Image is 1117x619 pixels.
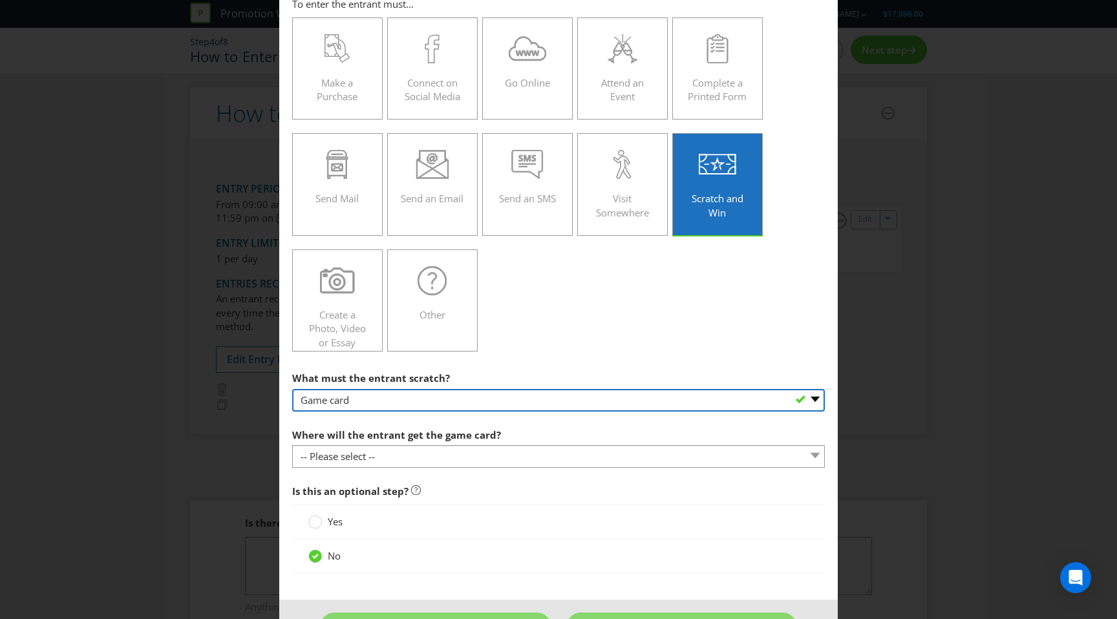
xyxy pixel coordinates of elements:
span: Create a Photo, Video or Essay [309,308,366,349]
span: Where will the entrant get the game card? [292,428,501,441]
span: Is this an optional step? [292,485,409,498]
span: Scratch and Win [692,192,743,218]
span: Go Online [505,76,550,89]
span: Send an Email [401,192,463,205]
span: Visit Somewhere [596,192,649,218]
span: Send Mail [315,192,359,205]
span: Connect on Social Media [405,76,460,103]
span: Make a Purchase [317,76,357,103]
div: Open Intercom Messenger [1060,562,1091,593]
span: No [328,549,341,562]
span: Yes [328,515,343,528]
span: Complete a Printed Form [688,76,747,103]
span: Other [420,308,445,321]
span: Send an SMS [499,192,556,205]
span: Attend an Event [601,76,644,103]
span: What must the entrant scratch? [292,372,450,384]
